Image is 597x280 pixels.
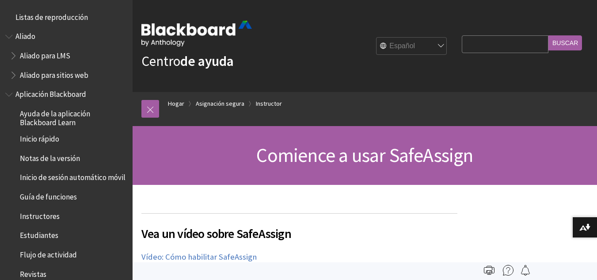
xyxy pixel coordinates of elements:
[20,230,58,240] font: Estudiantes
[168,98,184,109] a: Hogar
[141,52,180,70] font: Centro
[256,100,282,107] font: Instructor
[15,89,86,99] font: Aplicación Blackboard
[15,12,88,22] font: Listas de reproducción
[141,52,234,70] a: Centrode ayuda
[196,98,244,109] a: Asignación segura
[20,70,88,80] font: Aliado para sitios web
[20,51,70,61] font: Aliado para LMS
[20,134,59,144] font: Inicio rápido
[20,211,60,221] font: Instructores
[20,153,80,163] font: Notas de la versión
[5,10,127,25] nav: Esquema del libro para listas de reproducción
[376,38,447,55] select: Site Language Selector
[256,98,282,109] a: Instructor
[520,265,531,276] img: Sigue esta página
[168,100,184,107] font: Hogar
[141,252,257,262] a: Vídeo: Cómo habilitar SafeAssign
[196,100,244,107] font: Asignación segura
[20,250,77,260] font: Flujo de actividad
[20,269,46,279] font: Revistas
[141,226,291,242] font: Vea un vídeo sobre SafeAssign
[5,29,127,83] nav: Esquema del libro para Antología Ayuda de Ally
[15,31,35,41] font: Aliado
[20,109,90,127] font: Ayuda de la aplicación Blackboard Learn
[141,21,252,46] img: Pizarra de Antología
[503,265,513,276] img: Más ayuda
[20,192,77,202] font: Guía de funciones
[484,265,494,276] img: Imprimir
[180,52,234,70] font: de ayuda
[256,143,473,167] font: Comience a usar SafeAssign
[20,173,125,182] font: Inicio de sesión automático móvil
[548,35,582,50] input: Buscar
